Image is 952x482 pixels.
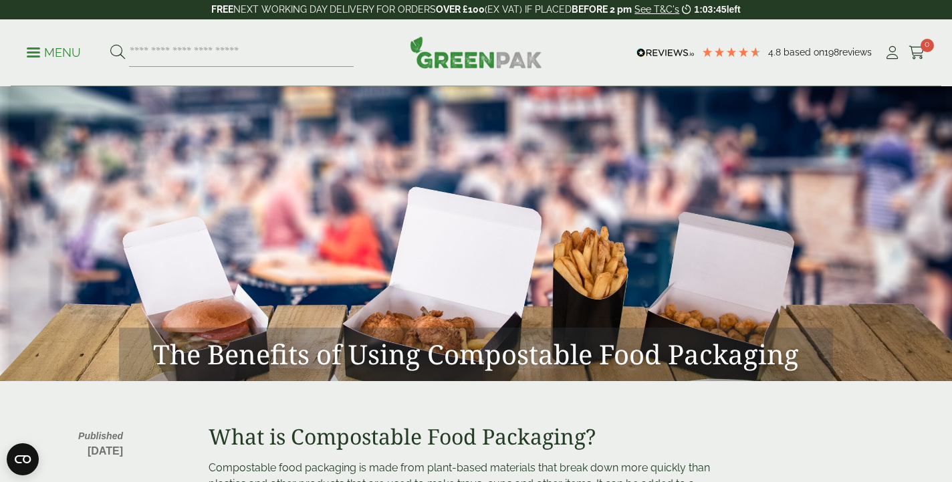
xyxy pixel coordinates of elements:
[436,4,485,15] strong: OVER £100
[636,48,695,57] img: REVIEWS.io
[7,443,39,475] button: Open CMP widget
[572,4,632,15] strong: BEFORE 2 pm
[43,429,123,443] span: Published
[209,422,596,451] span: What is Compostable Food Packaging?
[768,47,784,57] span: 4.8
[634,4,679,15] a: See T&C's
[839,47,872,57] span: reviews
[694,4,726,15] span: 1:03:45
[727,4,741,15] span: left
[701,46,761,58] div: 4.79 Stars
[410,36,542,68] img: GreenPak Supplies
[784,47,824,57] span: Based on
[824,47,839,57] span: 198
[921,39,934,52] span: 0
[88,445,123,457] span: [DATE]
[884,46,901,59] i: My Account
[27,45,81,61] p: Menu
[119,328,833,381] h1: The Benefits of Using Compostable Food Packaging
[909,43,925,63] a: 0
[909,46,925,59] i: Cart
[211,4,233,15] strong: FREE
[27,45,81,58] a: Menu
